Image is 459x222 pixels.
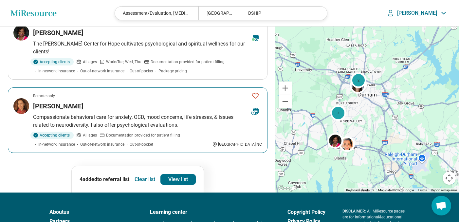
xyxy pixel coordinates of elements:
div: DSHIP [240,7,323,20]
div: 2 [330,105,346,121]
a: Open this area in Google Maps (opens a new window) [277,184,299,193]
span: In-network insurance [38,141,75,147]
div: Open chat [431,196,451,215]
button: Zoom in [279,82,292,95]
button: Favorite [249,89,262,102]
p: The [PERSON_NAME] Center for Hope cultivates psychological and spiritual wellness for our clients! [33,40,262,56]
span: Documentation provided for patient filling [106,132,180,138]
div: [GEOGRAPHIC_DATA], [GEOGRAPHIC_DATA] [198,7,240,20]
img: Google [277,184,299,193]
h3: [PERSON_NAME] [33,102,83,111]
p: 4 added [80,176,129,183]
div: 2 [351,72,366,88]
span: In-network insurance [38,68,75,74]
button: Keyboard shortcuts [346,188,374,193]
div: [GEOGRAPHIC_DATA] , NC [212,141,262,147]
button: Map camera controls [443,172,456,185]
p: Remote only [33,93,55,99]
span: Out-of-pocket [130,141,153,147]
span: All ages [83,132,97,138]
a: Terms (opens in new tab) [418,188,427,192]
button: Clear list [132,174,158,185]
a: Learning center [150,208,270,216]
a: Copyright Policy [287,208,325,216]
span: Out-of-pocket [130,68,153,74]
div: Accepting clients [30,58,74,65]
span: All ages [83,59,97,65]
p: Compassionate behavioral care for anxiety, OCD, mood concerns, life stresses, & issues related to... [33,113,262,129]
div: Assessment/Evaluation, [MEDICAL_DATA] ([MEDICAL_DATA]), [MEDICAL_DATA] [115,7,198,20]
a: Report a map error [431,188,457,192]
span: Works Tue, Wed, Thu [106,59,141,65]
span: Documentation provided for patient filling [151,59,225,65]
div: Accepting clients [30,132,74,139]
a: View list [160,174,196,185]
span: to referral list [97,176,129,182]
span: Out-of-network insurance [80,68,124,74]
span: Package pricing [158,68,187,74]
span: Map data ©2025 Google [378,188,414,192]
h3: [PERSON_NAME] [33,28,83,37]
span: DISCLAIMER [342,209,365,213]
a: Aboutus [49,208,133,216]
button: Zoom out [279,95,292,108]
span: Out-of-network insurance [80,141,124,147]
p: [PERSON_NAME] [397,10,437,16]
